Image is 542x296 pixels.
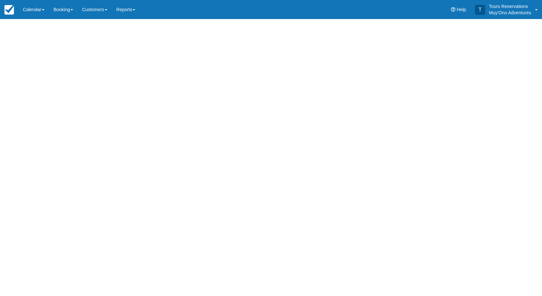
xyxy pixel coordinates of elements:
p: Muy'Ono Adventures [489,10,531,16]
i: Help [451,7,455,12]
span: Help [457,7,466,12]
div: T [475,5,485,15]
img: checkfront-main-nav-mini-logo.png [4,5,14,15]
p: Tours Reservations [489,3,531,10]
